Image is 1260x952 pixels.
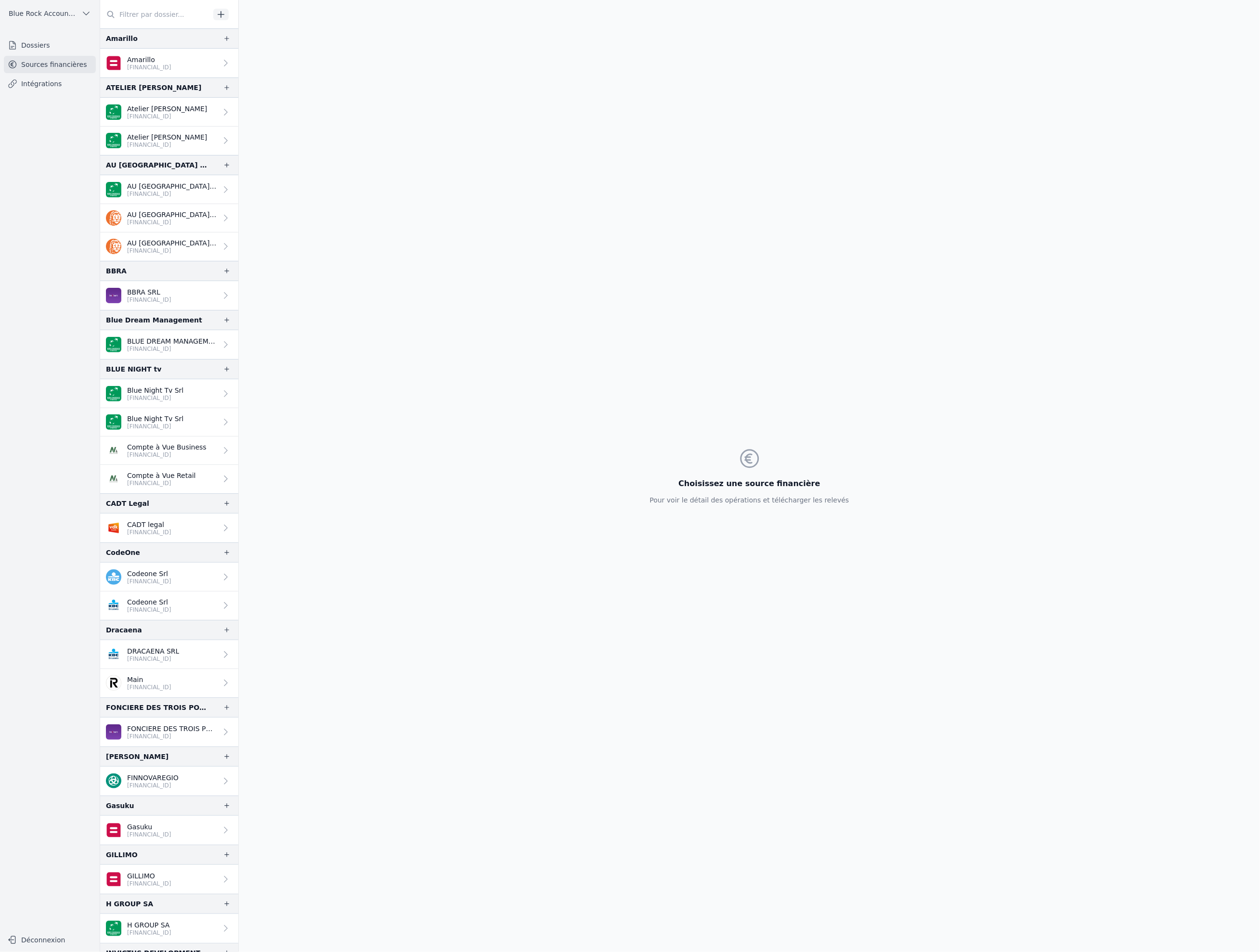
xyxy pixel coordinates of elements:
[100,718,238,746] a: FONCIERE DES TROIS PONTS [FINANCIAL_ID]
[100,175,238,204] a: AU [GEOGRAPHIC_DATA] SA [FINANCIAL_ID]
[100,232,238,261] a: AU [GEOGRAPHIC_DATA] SA [FINANCIAL_ID]
[100,514,238,542] a: CADT legal [FINANCIAL_ID]
[127,442,207,452] p: Compte à Vue Business
[106,598,121,613] img: KBC_BRUSSELS_KREDBEBB.png
[4,56,96,73] a: Sources financières
[127,210,217,219] p: AU [GEOGRAPHIC_DATA] SA
[127,871,171,881] p: GILLIMO
[127,597,171,607] p: Codeone Srl
[106,921,121,936] img: BNP_BE_BUSINESS_GEBABEBB.png
[100,49,238,77] a: Amarillo [FINANCIAL_ID]
[106,443,121,458] img: NAGELMACKERS_BNAGBEBBXXX.png
[106,520,121,536] img: VDK_VDSPBE22XXX.png
[106,239,121,254] img: ing.png
[100,816,238,845] a: Gasuku [FINANCIAL_ID]
[106,773,121,789] img: triodosbank.png
[106,849,138,861] div: GILLIMO
[100,767,238,796] a: FINNOVAREGIO [FINANCIAL_ID]
[127,528,171,536] p: [FINANCIAL_ID]
[106,702,208,713] div: FONCIERE DES TROIS PONTS
[127,831,171,838] p: [FINANCIAL_ID]
[127,655,179,663] p: [FINANCIAL_ID]
[127,822,171,832] p: Gasuku
[106,498,149,509] div: CADT Legal
[106,33,138,44] div: Amarillo
[106,547,140,558] div: CodeOne
[127,287,171,297] p: BBRA SRL
[127,296,171,304] p: [FINANCIAL_ID]
[127,773,179,783] p: FINNOVAREGIO
[106,133,121,148] img: BNP_BE_BUSINESS_GEBABEBB.png
[106,569,121,585] img: kbc.png
[9,9,78,18] span: Blue Rock Accounting
[127,113,207,120] p: [FINANCIAL_ID]
[127,479,196,487] p: [FINANCIAL_ID]
[100,669,238,697] a: Main [FINANCIAL_ID]
[127,724,217,733] p: FONCIERE DES TROIS PONTS
[127,471,196,480] p: Compte à Vue Retail
[127,219,217,226] p: [FINANCIAL_ID]
[106,210,121,226] img: ing.png
[127,55,171,64] p: Amarillo
[106,675,121,691] img: revolut.png
[106,898,153,910] div: H GROUP SA
[127,238,217,248] p: AU [GEOGRAPHIC_DATA] SA
[100,640,238,669] a: DRACAENA SRL [FINANCIAL_ID]
[106,265,127,277] div: BBRA
[100,127,238,155] a: Atelier [PERSON_NAME] [FINANCIAL_ID]
[106,337,121,352] img: BNP_BE_BUSINESS_GEBABEBB.png
[4,6,96,21] button: Blue Rock Accounting
[4,37,96,54] a: Dossiers
[127,345,217,353] p: [FINANCIAL_ID]
[127,520,171,529] p: CADT legal
[106,386,121,401] img: BNP_BE_BUSINESS_GEBABEBB.png
[106,471,121,487] img: NAGELMACKERS_BNAGBEBBXXX.png
[106,55,121,71] img: belfius.png
[127,414,183,424] p: Blue Night Tv Srl
[106,724,121,740] img: BEOBANK_CTBKBEBX.png
[106,800,134,811] div: Gasuku
[127,675,171,684] p: Main
[100,330,238,359] a: BLUE DREAM MANAGEMENT SRL [FINANCIAL_ID]
[100,914,238,943] a: H GROUP SA [FINANCIAL_ID]
[127,132,207,142] p: Atelier [PERSON_NAME]
[106,159,208,171] div: AU [GEOGRAPHIC_DATA] SA
[127,920,171,930] p: H GROUP SA
[127,336,217,346] p: BLUE DREAM MANAGEMENT SRL
[106,823,121,838] img: belfius.png
[100,592,238,620] a: Codeone Srl [FINANCIAL_ID]
[106,647,121,662] img: KBC_BRUSSELS_KREDBEBB.png
[100,98,238,127] a: Atelier [PERSON_NAME] [FINANCIAL_ID]
[127,423,183,430] p: [FINANCIAL_ID]
[127,104,207,114] p: Atelier [PERSON_NAME]
[127,880,171,888] p: [FINANCIAL_ID]
[127,386,183,395] p: Blue Night Tv Srl
[127,646,179,656] p: DRACAENA SRL
[127,782,179,789] p: [FINANCIAL_ID]
[100,379,238,408] a: Blue Night Tv Srl [FINANCIAL_ID]
[127,181,217,191] p: AU [GEOGRAPHIC_DATA] SA
[100,6,210,23] input: Filtrer par dossier...
[127,569,171,579] p: Codeone Srl
[127,578,171,585] p: [FINANCIAL_ID]
[106,414,121,430] img: BNP_BE_BUSINESS_GEBABEBB.png
[4,75,96,92] a: Intégrations
[106,624,142,636] div: Dracaena
[100,281,238,310] a: BBRA SRL [FINANCIAL_ID]
[127,64,171,71] p: [FINANCIAL_ID]
[127,733,217,740] p: [FINANCIAL_ID]
[100,408,238,437] a: Blue Night Tv Srl [FINANCIAL_ID]
[106,82,201,93] div: ATELIER [PERSON_NAME]
[100,204,238,232] a: AU [GEOGRAPHIC_DATA] SA [FINANCIAL_ID]
[106,104,121,120] img: BNP_BE_BUSINESS_GEBABEBB.png
[4,932,96,948] button: Déconnexion
[106,363,161,375] div: BLUE NIGHT tv
[106,751,169,762] div: [PERSON_NAME]
[100,865,238,894] a: GILLIMO [FINANCIAL_ID]
[127,683,171,691] p: [FINANCIAL_ID]
[127,394,183,402] p: [FINANCIAL_ID]
[106,314,202,326] div: Blue Dream Management
[127,190,217,198] p: [FINANCIAL_ID]
[649,478,849,489] h3: Choisissez une source financière
[127,606,171,614] p: [FINANCIAL_ID]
